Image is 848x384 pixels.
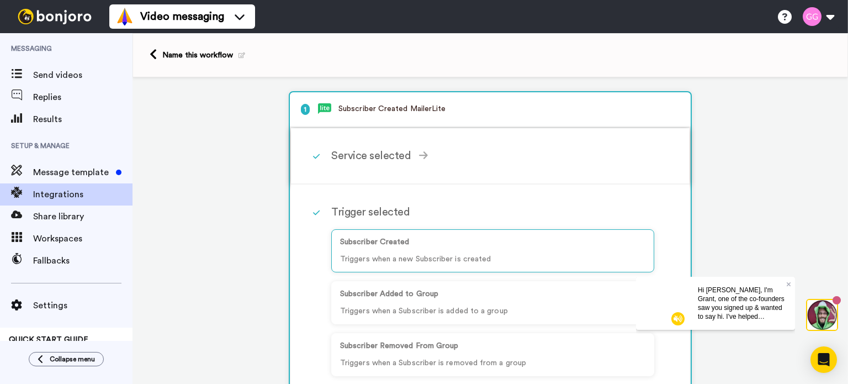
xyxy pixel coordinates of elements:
[62,9,149,97] span: Hi [PERSON_NAME], I'm Grant, one of the co-founders saw you signed up & wanted to say hi. I've he...
[318,103,331,114] img: logo_mailerlite.svg
[140,9,224,24] span: Video messaging
[33,254,132,267] span: Fallbacks
[340,306,645,317] p: Triggers when a Subscriber is added to a group
[33,210,132,223] span: Share library
[301,103,680,115] p: Subscriber Created MailerLite
[9,336,88,344] span: QUICK START GUIDE
[340,340,645,352] p: Subscriber Removed From Group
[33,166,112,179] span: Message template
[340,288,645,300] p: Subscriber Added to Group
[810,346,837,373] div: Open Intercom Messenger
[33,299,132,312] span: Settings
[162,50,245,61] div: Name this workflow
[33,232,132,245] span: Workspaces
[50,355,95,364] span: Collapse menu
[340,357,645,369] p: Triggers when a Subscriber is removed from a group
[29,352,104,366] button: Collapse menu
[35,35,49,49] img: mute-white.svg
[33,188,132,201] span: Integrations
[331,148,654,164] div: Service selected
[33,91,132,104] span: Replies
[1,2,31,32] img: 3183ab3e-59ed-45f6-af1c-10226f767056-1659068401.jpg
[340,254,645,265] p: Triggers when a new Subscriber is created
[291,128,690,185] div: Service selected
[33,113,132,126] span: Results
[331,204,654,220] div: Trigger selected
[340,236,645,248] p: Subscriber Created
[116,8,134,25] img: vm-color.svg
[13,9,96,24] img: bj-logo-header-white.svg
[301,104,310,115] span: 1
[33,69,132,82] span: Send videos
